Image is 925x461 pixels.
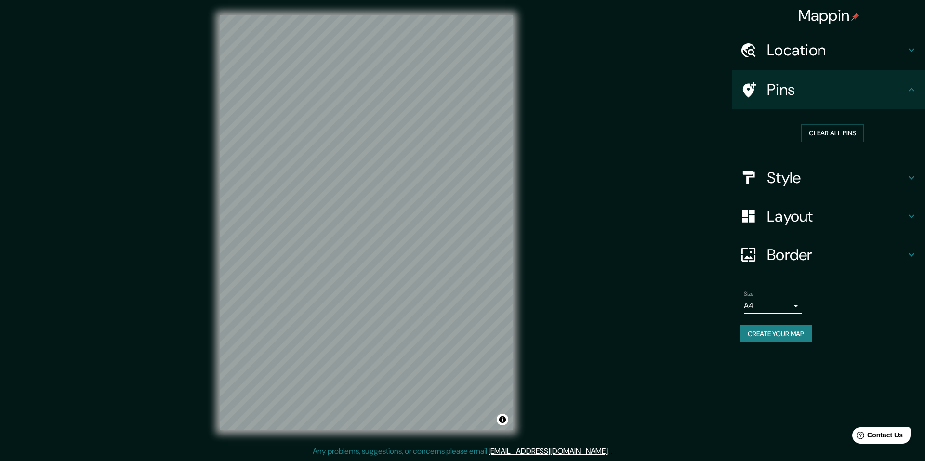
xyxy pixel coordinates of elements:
img: pin-icon.png [851,13,859,21]
div: Location [732,31,925,69]
h4: Mappin [798,6,859,25]
div: Border [732,236,925,274]
a: [EMAIL_ADDRESS][DOMAIN_NAME] [489,446,608,456]
h4: Layout [767,207,906,226]
h4: Location [767,40,906,60]
iframe: Help widget launcher [839,423,914,450]
h4: Border [767,245,906,264]
canvas: Map [220,15,513,430]
p: Any problems, suggestions, or concerns please email . [313,446,609,457]
h4: Pins [767,80,906,99]
div: . [610,446,612,457]
label: Size [744,290,754,298]
div: . [609,446,610,457]
div: Layout [732,197,925,236]
div: A4 [744,298,802,314]
button: Toggle attribution [497,414,508,425]
div: Pins [732,70,925,109]
button: Create your map [740,325,812,343]
button: Clear all pins [801,124,864,142]
div: Style [732,158,925,197]
h4: Style [767,168,906,187]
